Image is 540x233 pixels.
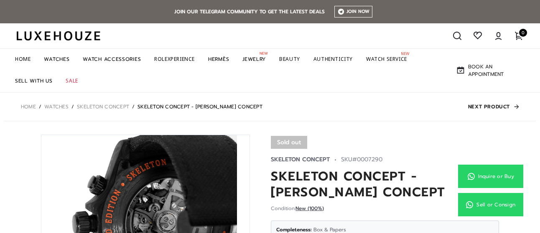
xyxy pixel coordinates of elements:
[366,55,407,63] span: WATCH SERVICE
[334,6,372,18] a: Join Now
[69,103,77,110] span: /
[44,55,69,63] span: WATCHES
[313,55,353,63] span: AUTHENTICITY
[36,103,44,110] span: /
[8,70,59,92] a: SELL WITH US
[21,95,262,119] nav: breadcrumbs
[458,165,523,188] a: Inquire or Buy
[458,193,523,216] a: Sell or Consign
[519,29,527,37] span: 0
[271,205,324,212] p: Condition:
[59,70,84,91] a: SALE
[17,31,100,40] img: Luxehouze
[515,32,523,40] a: Cart
[154,55,195,63] span: ROLEXPERIENCE
[468,103,510,110] span: Next Product
[271,155,330,164] p: Skeleton Concept
[279,55,300,63] span: BEAUTY
[15,55,31,63] span: HOME
[77,103,129,110] a: skeleton concept
[271,136,307,149] span: Sold out
[474,32,482,40] a: Wishlist
[453,32,462,40] a: Search
[208,55,229,63] span: HERMÈS
[341,155,382,164] p: SKU#
[8,49,37,70] a: HOME
[138,103,262,110] span: Skeleton Concept - [PERSON_NAME] Concept
[359,49,414,70] a: WATCH SERVICENew
[21,103,36,110] a: Home
[201,49,236,70] a: HERMÈS
[129,103,138,110] span: /
[44,103,69,110] span: Watches
[148,49,201,70] a: ROLEXPERIENCE
[271,168,499,200] h1: Skeleton Concept - [PERSON_NAME] Concept
[66,77,78,84] span: SALE
[273,49,307,70] a: BEAUTY
[468,103,519,110] a: Next Product
[257,50,270,57] span: New
[476,201,515,208] p: Sell or Consign
[346,8,369,15] p: Join Now
[478,173,514,180] p: Inquire or Buy
[456,63,523,78] a: BOOK AN APPOINTMENT
[76,49,148,70] a: WATCH ACCESSORIES
[83,55,141,63] span: WATCH ACCESSORIES
[295,205,324,212] span: New (100%)
[357,155,382,164] span: 0007290
[398,50,412,57] span: New
[307,49,359,70] a: AUTHENTICITY
[15,77,52,85] span: SELL WITH US
[242,55,266,63] span: JEWELRY
[37,49,76,70] a: WATCHES
[236,49,273,70] a: JEWELRY New
[168,6,331,18] p: JOIN OUR TELEGRAM COMMUNITY TO GET THE LATEST DEALS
